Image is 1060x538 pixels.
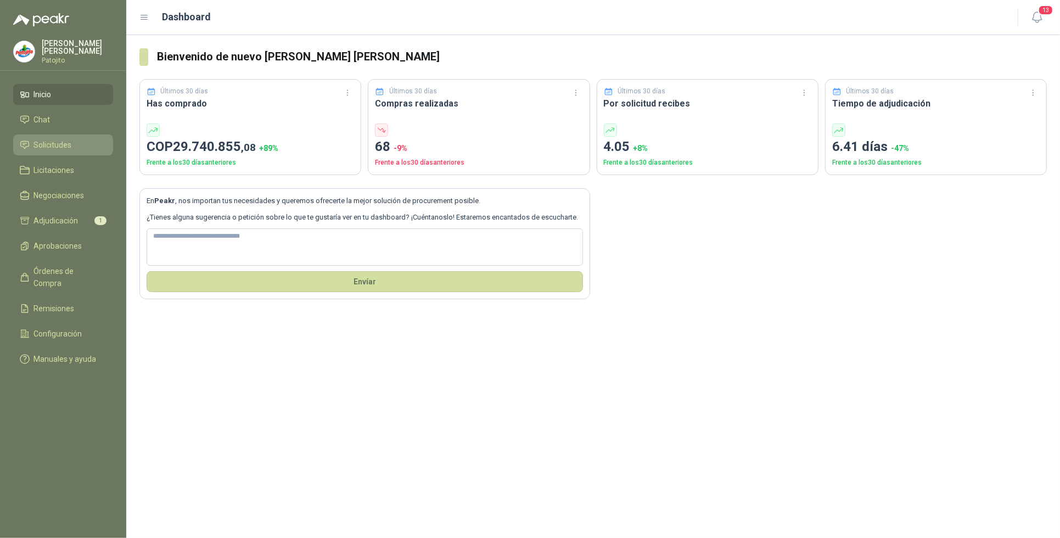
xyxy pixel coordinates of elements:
[161,86,209,97] p: Últimos 30 días
[241,141,256,154] span: ,08
[13,13,69,26] img: Logo peakr
[832,97,1040,110] h3: Tiempo de adjudicación
[173,139,256,154] span: 29.740.855
[34,189,85,201] span: Negociaciones
[34,302,75,315] span: Remisiones
[34,114,51,126] span: Chat
[13,261,113,294] a: Órdenes de Compra
[375,158,582,168] p: Frente a los 30 días anteriores
[633,144,648,153] span: + 8 %
[13,109,113,130] a: Chat
[375,137,582,158] p: 68
[157,48,1047,65] h3: Bienvenido de nuevo [PERSON_NAME] [PERSON_NAME]
[34,139,72,151] span: Solicitudes
[94,216,106,225] span: 1
[13,349,113,369] a: Manuales y ayuda
[13,210,113,231] a: Adjudicación1
[1027,8,1047,27] button: 13
[42,40,113,55] p: [PERSON_NAME] [PERSON_NAME]
[604,97,811,110] h3: Por solicitud recibes
[13,84,113,105] a: Inicio
[147,158,354,168] p: Frente a los 30 días anteriores
[34,164,75,176] span: Licitaciones
[618,86,665,97] p: Últimos 30 días
[13,236,113,256] a: Aprobaciones
[34,328,82,340] span: Configuración
[259,144,278,153] span: + 89 %
[13,185,113,206] a: Negociaciones
[34,215,78,227] span: Adjudicación
[34,240,82,252] span: Aprobaciones
[846,86,894,97] p: Últimos 30 días
[162,9,211,25] h1: Dashboard
[13,134,113,155] a: Solicitudes
[147,97,354,110] h3: Has comprado
[34,353,97,365] span: Manuales y ayuda
[389,86,437,97] p: Últimos 30 días
[375,97,582,110] h3: Compras realizadas
[147,271,583,292] button: Envíar
[34,265,103,289] span: Órdenes de Compra
[13,160,113,181] a: Licitaciones
[147,212,583,223] p: ¿Tienes alguna sugerencia o petición sobre lo que te gustaría ver en tu dashboard? ¡Cuéntanoslo! ...
[832,137,1040,158] p: 6.41 días
[147,195,583,206] p: En , nos importan tus necesidades y queremos ofrecerte la mejor solución de procurement posible.
[604,137,811,158] p: 4.05
[604,158,811,168] p: Frente a los 30 días anteriores
[891,144,909,153] span: -47 %
[1038,5,1053,15] span: 13
[14,41,35,62] img: Company Logo
[154,197,175,205] b: Peakr
[34,88,52,100] span: Inicio
[13,323,113,344] a: Configuración
[42,57,113,64] p: Patojito
[394,144,407,153] span: -9 %
[13,298,113,319] a: Remisiones
[832,158,1040,168] p: Frente a los 30 días anteriores
[147,137,354,158] p: COP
